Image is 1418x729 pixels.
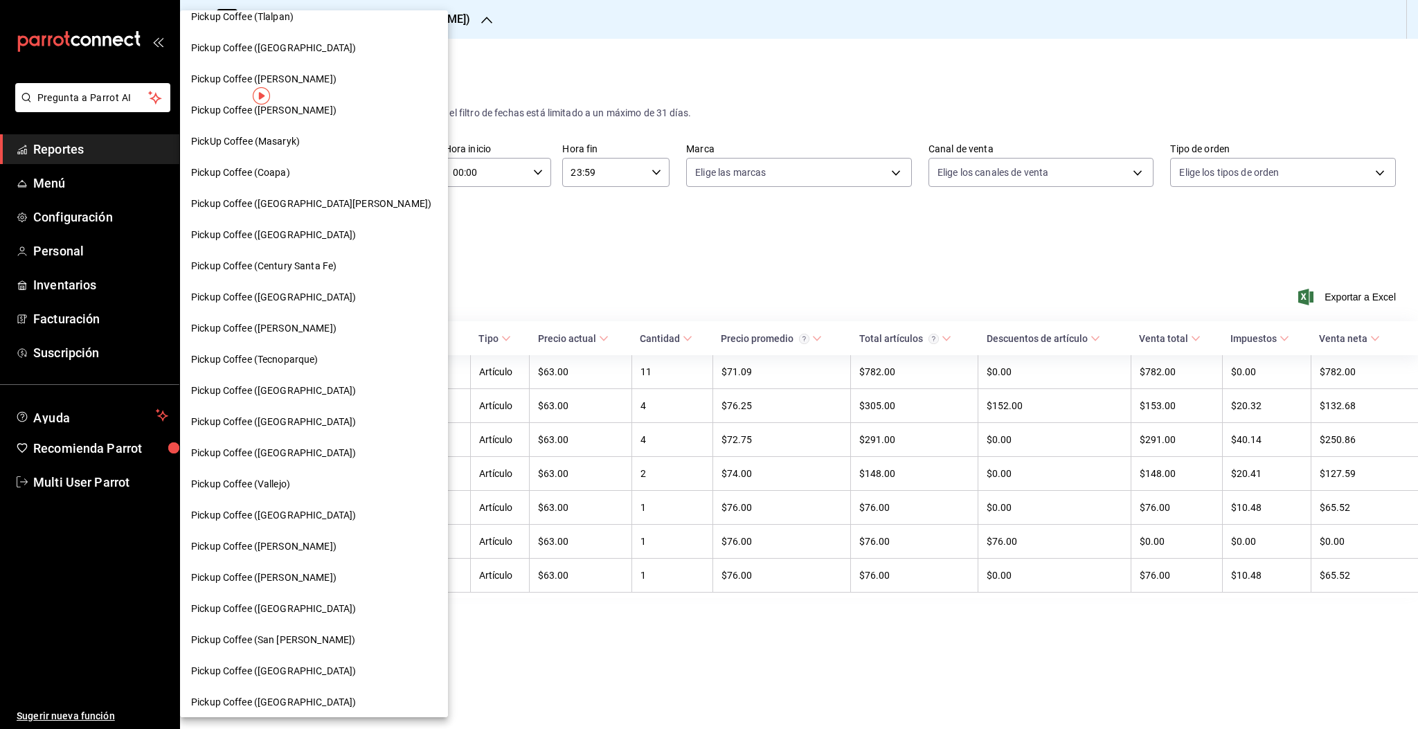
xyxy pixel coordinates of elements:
[253,87,270,105] img: Tooltip marker
[191,228,356,242] span: Pickup Coffee ([GEOGRAPHIC_DATA])
[180,313,448,344] div: Pickup Coffee ([PERSON_NAME])
[191,10,294,24] span: Pickup Coffee (Tlalpan)
[191,446,356,460] span: Pickup Coffee ([GEOGRAPHIC_DATA])
[180,251,448,282] div: Pickup Coffee (Century Santa Fe)
[191,197,431,211] span: Pickup Coffee ([GEOGRAPHIC_DATA][PERSON_NAME])
[180,1,448,33] div: Pickup Coffee (Tlalpan)
[191,41,356,55] span: Pickup Coffee ([GEOGRAPHIC_DATA])
[180,188,448,219] div: Pickup Coffee ([GEOGRAPHIC_DATA][PERSON_NAME])
[180,562,448,593] div: Pickup Coffee ([PERSON_NAME])
[180,469,448,500] div: Pickup Coffee (Vallejo)
[180,593,448,624] div: Pickup Coffee ([GEOGRAPHIC_DATA])
[191,259,336,273] span: Pickup Coffee (Century Santa Fe)
[180,157,448,188] div: Pickup Coffee (Coapa)
[180,438,448,469] div: Pickup Coffee ([GEOGRAPHIC_DATA])
[191,539,336,554] span: Pickup Coffee ([PERSON_NAME])
[180,126,448,157] div: PickUp Coffee (Masaryk)
[180,656,448,687] div: Pickup Coffee ([GEOGRAPHIC_DATA])
[180,687,448,718] div: Pickup Coffee ([GEOGRAPHIC_DATA])
[191,602,356,616] span: Pickup Coffee ([GEOGRAPHIC_DATA])
[180,375,448,406] div: Pickup Coffee ([GEOGRAPHIC_DATA])
[180,500,448,531] div: Pickup Coffee ([GEOGRAPHIC_DATA])
[180,282,448,313] div: Pickup Coffee ([GEOGRAPHIC_DATA])
[191,570,336,585] span: Pickup Coffee ([PERSON_NAME])
[191,321,336,336] span: Pickup Coffee ([PERSON_NAME])
[191,165,290,180] span: Pickup Coffee (Coapa)
[180,64,448,95] div: Pickup Coffee ([PERSON_NAME])
[191,72,336,87] span: Pickup Coffee ([PERSON_NAME])
[191,664,356,678] span: Pickup Coffee ([GEOGRAPHIC_DATA])
[191,415,356,429] span: Pickup Coffee ([GEOGRAPHIC_DATA])
[180,219,448,251] div: Pickup Coffee ([GEOGRAPHIC_DATA])
[191,477,290,492] span: Pickup Coffee (Vallejo)
[191,508,356,523] span: Pickup Coffee ([GEOGRAPHIC_DATA])
[191,134,300,149] span: PickUp Coffee (Masaryk)
[180,344,448,375] div: Pickup Coffee (Tecnoparque)
[180,531,448,562] div: Pickup Coffee ([PERSON_NAME])
[180,95,448,126] div: Pickup Coffee ([PERSON_NAME])
[180,624,448,656] div: Pickup Coffee (San [PERSON_NAME])
[191,290,356,305] span: Pickup Coffee ([GEOGRAPHIC_DATA])
[180,406,448,438] div: Pickup Coffee ([GEOGRAPHIC_DATA])
[191,695,356,710] span: Pickup Coffee ([GEOGRAPHIC_DATA])
[191,352,318,367] span: Pickup Coffee (Tecnoparque)
[180,33,448,64] div: Pickup Coffee ([GEOGRAPHIC_DATA])
[191,384,356,398] span: Pickup Coffee ([GEOGRAPHIC_DATA])
[191,633,355,647] span: Pickup Coffee (San [PERSON_NAME])
[191,103,336,118] span: Pickup Coffee ([PERSON_NAME])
